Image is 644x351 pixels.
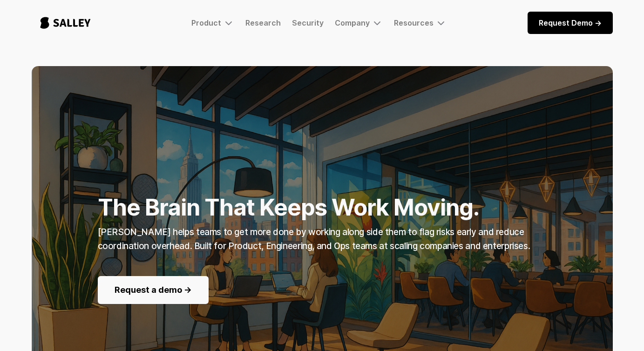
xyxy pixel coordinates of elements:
[98,276,209,304] a: Request a demo ->
[394,18,434,27] div: Resources
[292,18,324,27] a: Security
[528,12,613,34] a: Request Demo ->
[191,17,234,28] div: Product
[394,17,447,28] div: Resources
[98,227,530,251] strong: [PERSON_NAME] helps teams to get more done by working along side them to flag risks early and red...
[191,18,221,27] div: Product
[98,194,480,221] strong: The Brain That Keeps Work Moving.
[335,17,383,28] div: Company
[32,7,99,38] a: home
[335,18,370,27] div: Company
[245,18,281,27] a: Research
